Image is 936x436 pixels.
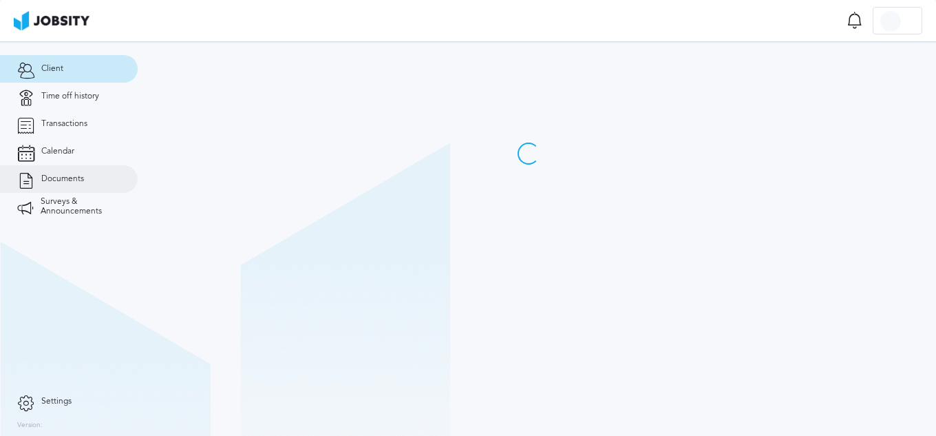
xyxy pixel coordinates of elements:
[14,11,89,30] img: ab4bad089aa723f57921c736e9817d99.png
[41,147,74,156] span: Calendar
[41,174,84,184] span: Documents
[41,197,120,216] span: Surveys & Announcements
[17,422,43,430] label: Version:
[41,397,72,406] span: Settings
[41,119,87,129] span: Transactions
[41,92,99,101] span: Time off history
[41,64,63,74] span: Client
